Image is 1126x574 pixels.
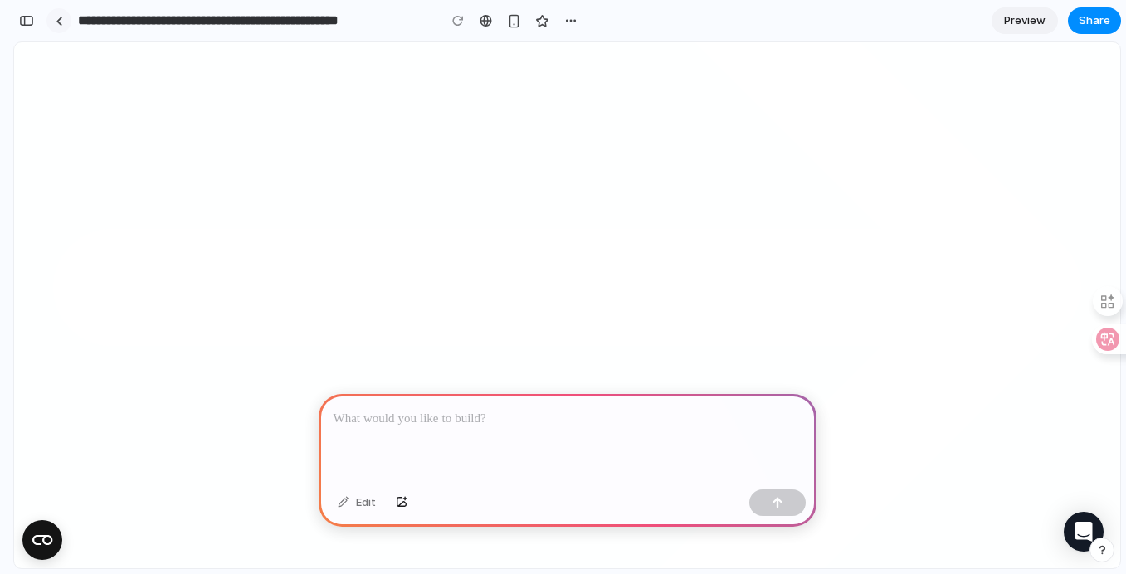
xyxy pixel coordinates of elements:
span: Preview [1004,12,1046,29]
div: Open Intercom Messenger [1050,469,1089,509]
button: Share [1068,7,1121,34]
span: Share [1079,12,1110,29]
button: Open CMP widget [8,478,48,518]
a: Preview [992,7,1058,34]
